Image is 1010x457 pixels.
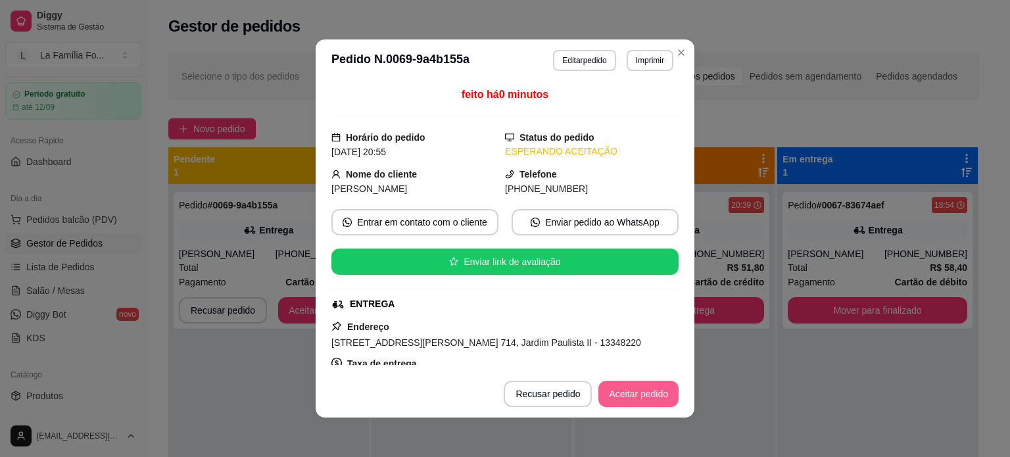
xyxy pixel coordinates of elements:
strong: Taxa de entrega [347,358,417,369]
div: ESPERANDO ACEITAÇÃO [505,145,679,158]
span: [DATE] 20:55 [331,147,386,157]
button: starEnviar link de avaliação [331,249,679,275]
span: phone [505,170,514,179]
span: calendar [331,133,341,142]
span: [STREET_ADDRESS][PERSON_NAME] 714, Jardim Paulista II - 13348220 [331,337,641,348]
span: feito há 0 minutos [462,89,548,100]
span: user [331,170,341,179]
strong: Telefone [519,169,557,180]
h3: Pedido N. 0069-9a4b155a [331,50,469,71]
strong: Nome do cliente [346,169,417,180]
span: whats-app [531,218,540,227]
span: star [449,257,458,266]
strong: Endereço [347,322,389,332]
span: pushpin [331,321,342,331]
span: [PHONE_NUMBER] [505,183,588,194]
strong: Horário do pedido [346,132,425,143]
span: [PERSON_NAME] [331,183,407,194]
div: ENTREGA [350,297,395,311]
button: Editarpedido [553,50,615,71]
button: whats-appEnviar pedido ao WhatsApp [512,209,679,235]
button: Imprimir [627,50,673,71]
strong: Status do pedido [519,132,594,143]
span: desktop [505,133,514,142]
span: dollar [331,358,342,368]
button: Recusar pedido [504,381,592,407]
button: whats-appEntrar em contato com o cliente [331,209,498,235]
button: Aceitar pedido [598,381,679,407]
span: whats-app [343,218,352,227]
button: Close [671,42,692,63]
